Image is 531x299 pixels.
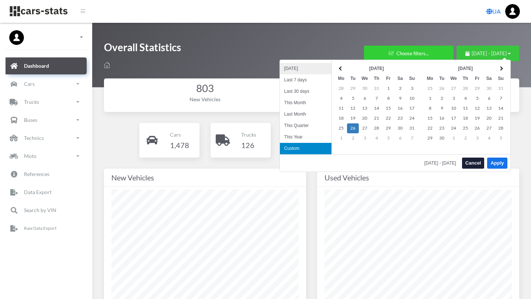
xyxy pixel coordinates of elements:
[6,166,87,183] a: References
[424,113,436,123] td: 15
[347,84,359,94] td: 29
[364,46,454,61] button: Choose filters...
[382,94,394,103] td: 8
[382,103,394,113] td: 15
[241,139,256,151] h4: 126
[459,74,471,84] th: Th
[505,4,520,19] img: ...
[436,84,448,94] td: 26
[371,123,382,133] td: 28
[382,123,394,133] td: 29
[24,151,37,161] p: Moto
[111,172,299,183] div: New Vehicles
[371,103,382,113] td: 14
[457,46,519,61] button: [DATE] - [DATE]
[24,169,49,179] p: References
[394,94,406,103] td: 9
[424,74,436,84] th: Mo
[424,94,436,103] td: 1
[382,113,394,123] td: 22
[406,123,418,133] td: 31
[6,130,87,147] a: Technics
[24,205,56,215] p: Search by VIN
[471,133,483,143] td: 3
[9,30,24,45] img: ...
[241,130,256,139] p: Trucks
[394,133,406,143] td: 6
[471,103,483,113] td: 12
[406,84,418,94] td: 3
[371,84,382,94] td: 31
[347,123,359,133] td: 26
[472,50,507,56] span: [DATE] - [DATE]
[483,133,495,143] td: 4
[483,113,495,123] td: 20
[347,74,359,84] th: Tu
[448,113,459,123] td: 17
[104,41,181,58] h1: Overall Statistics
[448,84,459,94] td: 27
[436,123,448,133] td: 23
[6,148,87,165] a: Moto
[495,133,507,143] td: 5
[359,123,371,133] td: 27
[495,84,507,94] td: 31
[495,113,507,123] td: 21
[359,133,371,143] td: 3
[406,133,418,143] td: 7
[424,103,436,113] td: 8
[347,133,359,143] td: 2
[424,133,436,143] td: 29
[24,224,56,232] p: Raw Data Export
[436,64,495,74] th: [DATE]
[170,130,189,139] p: Cars
[459,133,471,143] td: 2
[347,113,359,123] td: 19
[483,103,495,113] td: 13
[324,172,512,183] div: Used Vehicles
[436,103,448,113] td: 9
[459,113,471,123] td: 18
[9,6,68,17] img: navbar brand
[347,64,406,74] th: [DATE]
[359,84,371,94] td: 30
[111,81,299,96] div: 803
[483,4,504,19] a: UA
[280,63,332,74] li: [DATE]
[406,74,418,84] th: Su
[448,103,459,113] td: 10
[371,113,382,123] td: 21
[436,133,448,143] td: 30
[495,94,507,103] td: 7
[459,103,471,113] td: 11
[371,133,382,143] td: 4
[394,84,406,94] td: 2
[335,113,347,123] td: 18
[24,79,35,88] p: Cars
[6,75,87,92] a: Cars
[436,94,448,103] td: 2
[382,74,394,84] th: Fr
[6,112,87,129] a: Buses
[483,74,495,84] th: Sa
[436,113,448,123] td: 16
[462,158,485,169] button: Cancel
[459,123,471,133] td: 25
[406,113,418,123] td: 24
[424,84,436,94] td: 25
[448,123,459,133] td: 24
[487,158,507,169] button: Apply
[382,133,394,143] td: 5
[280,97,332,109] li: This Month
[280,131,332,143] li: This Year
[170,139,189,151] h4: 1,478
[6,202,87,219] a: Search by VIN
[347,94,359,103] td: 5
[24,61,49,70] p: Dashboard
[347,103,359,113] td: 12
[459,84,471,94] td: 28
[280,120,332,131] li: This Quarter
[359,113,371,123] td: 20
[335,94,347,103] td: 4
